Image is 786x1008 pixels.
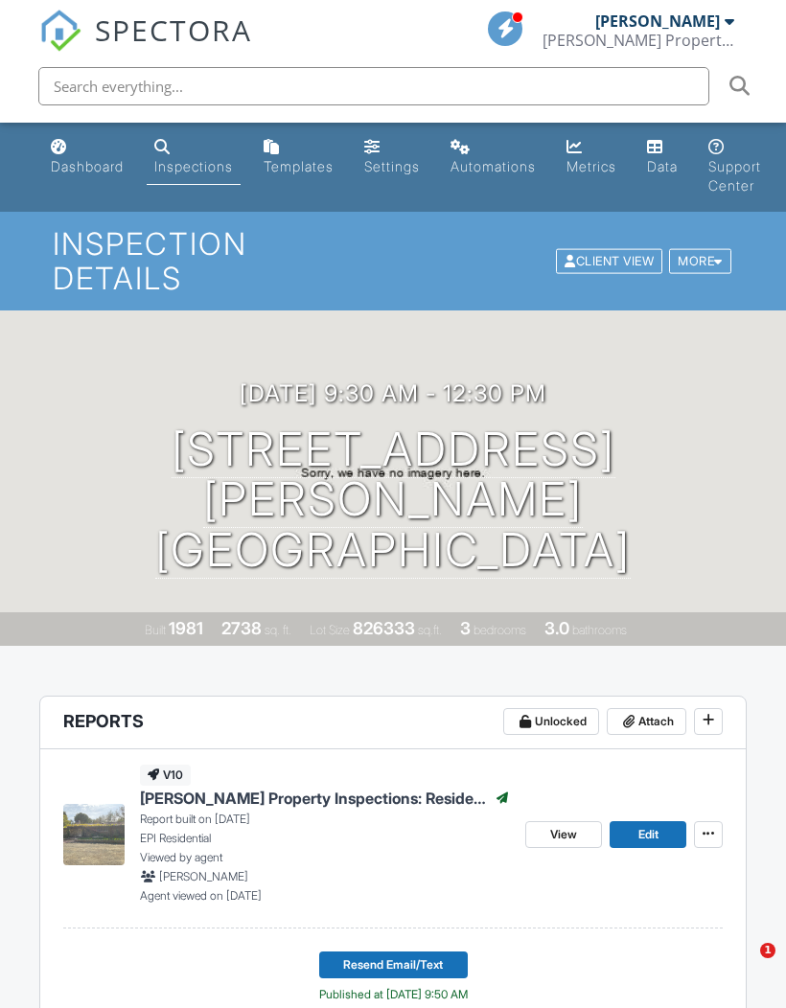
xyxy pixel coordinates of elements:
a: Settings [357,130,428,185]
div: 826333 [353,618,415,638]
a: Support Center [701,130,769,204]
span: sq.ft. [418,623,442,637]
div: Inspections [154,158,233,174]
a: Templates [256,130,341,185]
div: Templates [264,158,334,174]
span: Lot Size [310,623,350,637]
div: Automations [451,158,536,174]
div: Settings [364,158,420,174]
a: Inspections [147,130,241,185]
a: Metrics [559,130,624,185]
input: Search everything... [38,67,709,105]
span: SPECTORA [95,10,252,50]
a: SPECTORA [39,26,252,66]
a: Automations (Basic) [443,130,543,185]
div: 2738 [221,618,262,638]
img: The Best Home Inspection Software - Spectora [39,10,81,52]
span: 1 [760,943,775,958]
div: Support Center [708,158,761,194]
div: Data [647,158,678,174]
div: Metrics [566,158,616,174]
div: Dashboard [51,158,124,174]
iframe: Intercom live chat [721,943,767,989]
div: 1981 [169,618,203,638]
div: 3 [460,618,471,638]
span: Built [145,623,166,637]
div: Client View [556,248,662,274]
div: Eaton Property Inspections [543,31,734,50]
h1: Inspection Details [53,227,732,294]
span: bedrooms [474,623,526,637]
div: [PERSON_NAME] [595,11,720,31]
div: More [669,248,731,274]
a: Client View [554,253,667,267]
span: sq. ft. [265,623,291,637]
span: bathrooms [572,623,627,637]
div: 3.0 [544,618,569,638]
h3: [DATE] 9:30 am - 12:30 pm [240,380,546,406]
a: Dashboard [43,130,131,185]
a: Data [639,130,685,185]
